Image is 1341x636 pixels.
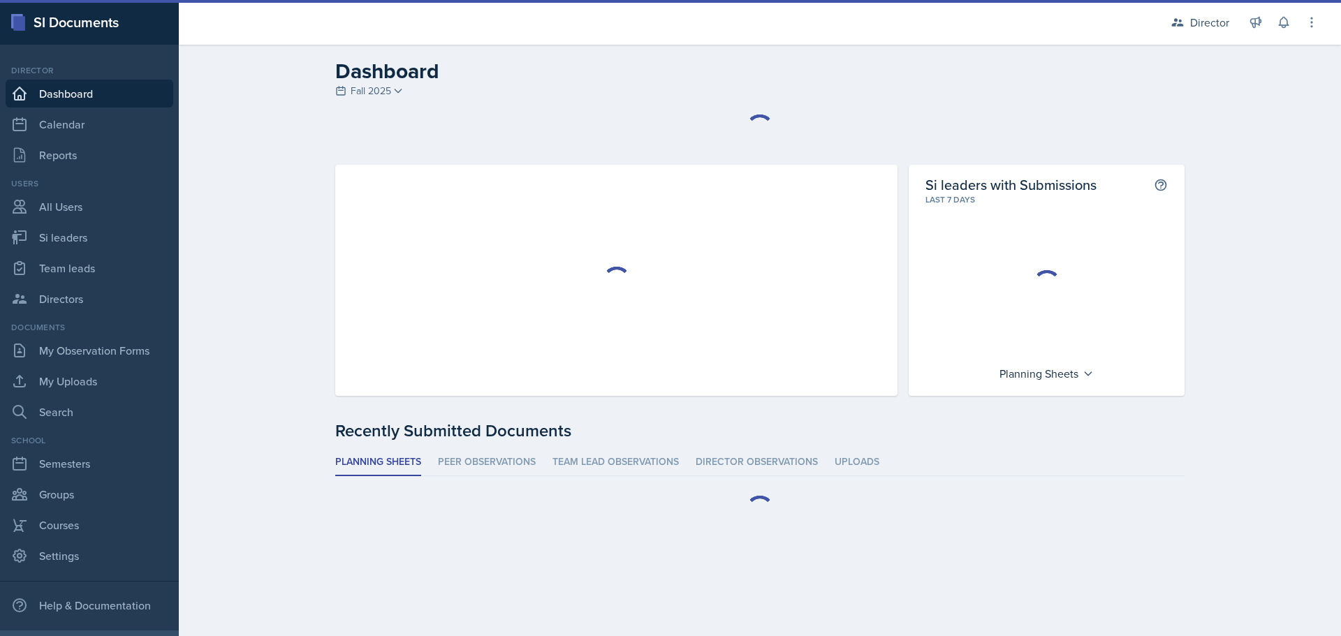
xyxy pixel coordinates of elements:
div: Planning Sheets [992,362,1101,385]
li: Uploads [835,449,879,476]
div: School [6,434,173,447]
li: Director Observations [696,449,818,476]
a: Directors [6,285,173,313]
a: Semesters [6,450,173,478]
div: Help & Documentation [6,591,173,619]
a: Reports [6,141,173,169]
a: My Uploads [6,367,173,395]
a: Settings [6,542,173,570]
a: Dashboard [6,80,173,108]
div: Users [6,177,173,190]
a: Search [6,398,173,426]
a: All Users [6,193,173,221]
h2: Dashboard [335,59,1185,84]
a: Si leaders [6,223,173,251]
div: Last 7 days [925,193,1168,206]
div: Recently Submitted Documents [335,418,1185,443]
div: Director [1190,14,1229,31]
div: Director [6,64,173,77]
a: Courses [6,511,173,539]
li: Planning Sheets [335,449,421,476]
li: Team lead Observations [552,449,679,476]
div: Documents [6,321,173,334]
h2: Si leaders with Submissions [925,176,1097,193]
li: Peer Observations [438,449,536,476]
a: My Observation Forms [6,337,173,364]
a: Groups [6,480,173,508]
a: Team leads [6,254,173,282]
span: Fall 2025 [351,84,391,98]
a: Calendar [6,110,173,138]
